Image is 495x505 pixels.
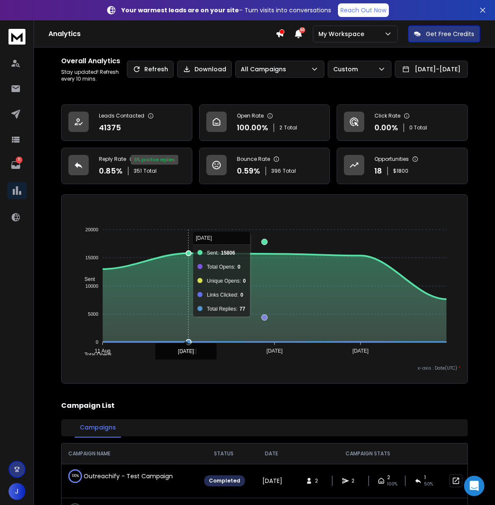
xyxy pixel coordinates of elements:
th: DATE [250,443,293,464]
p: 41375 [99,122,121,134]
p: All Campaigns [241,65,290,73]
tspan: 20000 [85,227,98,232]
tspan: [DATE] [180,348,197,354]
a: 11 [7,157,24,174]
p: Get Free Credits [426,30,474,38]
span: 396 [271,168,281,174]
th: STATUS [197,443,250,464]
span: Total [283,168,296,174]
a: Bounce Rate0.59%396Total [199,148,330,184]
button: Download [177,61,232,78]
span: 2 [279,124,282,131]
span: Total [284,124,297,131]
button: Get Free Credits [408,25,480,42]
p: My Workspace [318,30,368,38]
button: J [8,483,25,500]
h1: Overall Analytics [61,56,127,66]
div: 5 % positive replies [131,155,178,165]
p: Click Rate [374,112,400,119]
p: 18 [374,165,382,177]
p: 100.00 % [237,122,268,134]
span: 50 [299,27,305,33]
button: Campaigns [75,418,121,438]
p: Opportunities [374,156,409,163]
a: Reply Rate0.85%351Total5% positive replies [61,148,192,184]
tspan: 11 Aug [95,348,110,354]
p: Bounce Rate [237,156,270,163]
p: – Turn visits into conversations [121,6,331,14]
tspan: [DATE] [267,348,283,354]
p: 0.59 % [237,165,260,177]
tspan: 10000 [85,283,98,289]
p: Refresh [144,65,168,73]
p: Stay updated! Refresh every 10 mins. [61,69,127,82]
button: Refresh [127,61,174,78]
td: [DATE] [250,464,293,498]
tspan: 0 [96,339,98,345]
span: 2 [352,477,360,484]
p: Custom [333,65,361,73]
strong: Your warmest leads are on your site [121,6,239,14]
a: Leads Contacted41375 [61,104,192,141]
tspan: [DATE] [352,348,368,354]
img: logo [8,29,25,45]
p: 11 [16,157,22,163]
td: Outreachify - Test Campaign [62,464,197,488]
span: 50 % [424,481,433,488]
button: [DATE]-[DATE] [395,61,468,78]
p: 100 % [72,472,79,480]
p: 0.00 % [374,122,398,134]
span: Total Opens [78,352,112,358]
div: Open Intercom Messenger [464,476,484,496]
span: 2 [387,474,390,481]
h2: Campaign List [61,401,468,411]
span: 351 [134,168,142,174]
p: 0 Total [409,124,427,131]
p: 0.85 % [99,165,123,177]
th: CAMPAIGN NAME [62,443,197,464]
a: Reach Out Now [338,3,389,17]
span: Sent [78,276,95,282]
p: Leads Contacted [99,112,144,119]
a: Opportunities18$1800 [337,148,468,184]
p: x-axis : Date(UTC) [68,365,461,371]
p: Reply Rate [99,156,126,163]
span: 2 [315,477,323,484]
p: $ 1800 [393,168,408,174]
th: CAMPAIGN STATS [293,443,443,464]
span: 100 % [387,481,397,488]
span: Total [143,168,157,174]
a: Click Rate0.00%0 Total [337,104,468,141]
span: 1 [424,474,426,481]
p: Open Rate [237,112,264,119]
tspan: 15000 [85,255,98,260]
h1: Analytics [48,29,276,39]
p: Download [194,65,226,73]
tspan: 5000 [88,311,98,317]
div: Completed [204,475,245,486]
p: Reach Out Now [340,6,386,14]
a: Open Rate100.00%2Total [199,104,330,141]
